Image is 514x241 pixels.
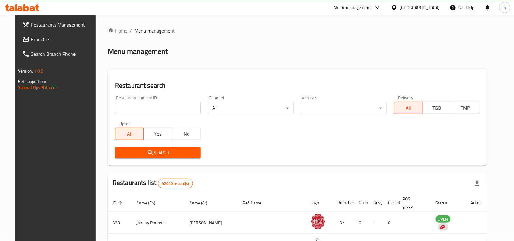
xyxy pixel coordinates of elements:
[115,128,144,140] button: All
[470,176,484,191] div: Export file
[31,21,96,28] span: Restaurants Management
[113,199,124,207] span: ID
[120,149,196,157] span: Search
[310,214,326,229] img: Johnny Rockets
[115,147,201,158] button: Search
[466,193,487,212] th: Action
[333,212,354,234] td: 37
[383,212,398,234] td: 0
[108,27,127,34] a: Home
[383,193,398,212] th: Closed
[175,129,198,138] span: No
[439,224,445,230] img: delivery hero logo
[115,81,480,90] h2: Restaurant search
[208,102,294,114] div: All
[436,216,451,223] span: OPEN
[136,199,163,207] span: Name (En)
[301,102,386,114] div: ​
[134,27,175,34] span: Menu management
[18,83,57,91] a: Support.OpsPlatform
[17,17,101,32] a: Restaurants Management
[185,212,238,234] td: [PERSON_NAME]
[143,128,172,140] button: Yes
[18,77,46,85] span: Get support on:
[333,193,354,212] th: Branches
[334,4,371,11] div: Menu-management
[400,4,440,11] div: [GEOGRAPHIC_DATA]
[425,104,449,112] span: TGO
[436,199,456,207] span: Status
[397,104,420,112] span: All
[113,178,193,188] h2: Restaurants list
[190,199,216,207] span: Name (Ar)
[403,195,424,210] span: POS group
[398,96,414,100] label: Delivery
[34,67,43,75] span: 1.0.0
[108,212,132,234] td: 328
[172,128,201,140] button: No
[132,212,185,234] td: Johnny Rockets
[422,102,451,114] button: TGO
[243,199,269,207] span: Ref. Name
[305,193,333,212] th: Logo
[454,104,477,112] span: TMP
[354,193,369,212] th: Open
[31,36,96,43] span: Branches
[130,27,132,34] li: /
[438,223,449,231] div: Indicates that the vendor menu management has been moved to DH Catalog service
[146,129,170,138] span: Yes
[451,102,480,114] button: TMP
[436,215,451,223] div: OPEN
[17,47,101,61] a: Search Branch Phone
[158,179,193,188] div: Total records count
[115,102,201,114] input: Search for restaurant name or ID..
[369,212,383,234] td: 1
[108,27,487,34] nav: breadcrumb
[504,4,506,11] span: p
[369,193,383,212] th: Busy
[354,212,369,234] td: 0
[17,32,101,47] a: Branches
[394,102,423,114] button: All
[108,47,168,56] h2: Menu management
[18,67,33,75] span: Version:
[118,129,141,138] span: All
[31,50,96,58] span: Search Branch Phone
[119,122,131,126] label: Upsell
[158,181,193,186] span: 42010 record(s)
